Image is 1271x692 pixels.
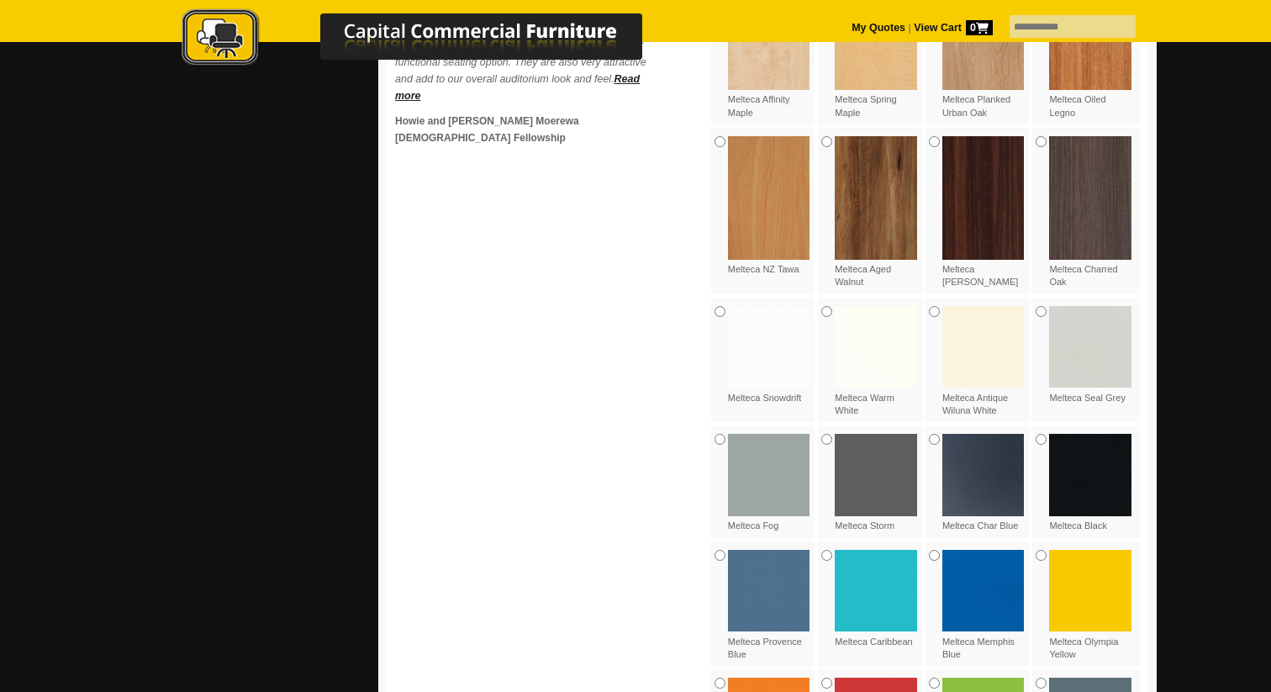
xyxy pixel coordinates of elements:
[728,434,810,532] label: Melteca Fog
[835,550,917,648] label: Melteca Caribbean
[728,550,810,662] label: Melteca Provence Blue
[1049,306,1131,404] label: Melteca Seal Grey
[942,550,1025,632] img: Melteca Memphis Blue
[1049,434,1131,516] img: Melteca Black
[835,136,917,288] label: Melteca Aged Walnut
[395,113,664,146] p: Howie and [PERSON_NAME] Moerewa [DEMOGRAPHIC_DATA] Fellowship
[835,306,917,418] label: Melteca Warm White
[728,306,810,404] label: Melteca Snowdrift
[1049,550,1131,662] label: Melteca Olympia Yellow
[728,306,810,388] img: Melteca Snowdrift
[135,8,724,75] a: Capital Commercial Furniture Logo
[942,434,1025,516] img: Melteca Char Blue
[1049,306,1131,388] img: Melteca Seal Grey
[835,550,917,632] img: Melteca Caribbean
[135,8,724,70] img: Capital Commercial Furniture Logo
[1049,136,1131,259] img: Melteca Charred Oak
[966,20,993,35] span: 0
[728,136,810,259] img: Melteca NZ Tawa
[728,136,810,276] label: Melteca NZ Tawa
[852,22,905,34] a: My Quotes
[942,306,1025,388] img: Melteca Antique Wiluna White
[1049,550,1131,632] img: Melteca Olympia Yellow
[914,22,993,34] strong: View Cart
[942,136,1025,288] label: Melteca [PERSON_NAME]
[835,434,917,516] img: Melteca Storm
[728,434,810,516] img: Melteca Fog
[728,550,810,632] img: Melteca Provence Blue
[942,434,1025,532] label: Melteca Char Blue
[835,306,917,388] img: Melteca Warm White
[942,136,1025,259] img: Melteca Jarrah Legno
[835,136,917,259] img: Melteca Aged Walnut
[1049,136,1131,288] label: Melteca Charred Oak
[1049,434,1131,532] label: Melteca Black
[911,22,993,34] a: View Cart0
[835,434,917,532] label: Melteca Storm
[942,550,1025,662] label: Melteca Memphis Blue
[942,306,1025,418] label: Melteca Antique Wiluna White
